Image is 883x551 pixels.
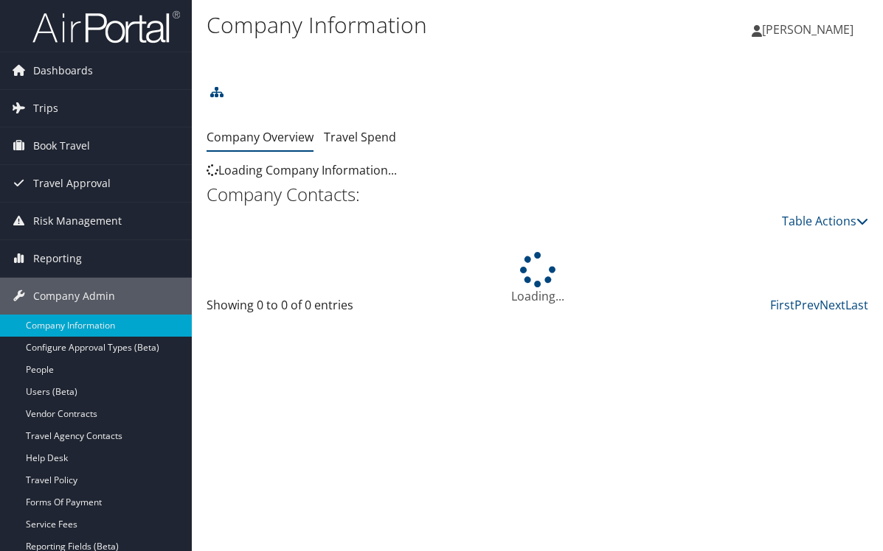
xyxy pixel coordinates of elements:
[33,127,90,164] span: Book Travel
[33,203,122,239] span: Risk Management
[207,162,397,178] span: Loading Company Information...
[762,21,853,38] span: [PERSON_NAME]
[33,90,58,127] span: Trips
[794,297,820,313] a: Prev
[207,182,868,207] h2: Company Contacts:
[845,297,868,313] a: Last
[33,165,111,202] span: Travel Approval
[32,10,180,44] img: airportal-logo.png
[770,297,794,313] a: First
[207,296,356,321] div: Showing 0 to 0 of 0 entries
[207,129,314,145] a: Company Overview
[820,297,845,313] a: Next
[33,52,93,89] span: Dashboards
[207,10,648,41] h1: Company Information
[33,240,82,277] span: Reporting
[752,7,868,52] a: [PERSON_NAME]
[207,252,868,305] div: Loading...
[324,129,396,145] a: Travel Spend
[33,278,115,315] span: Company Admin
[782,213,868,229] a: Table Actions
